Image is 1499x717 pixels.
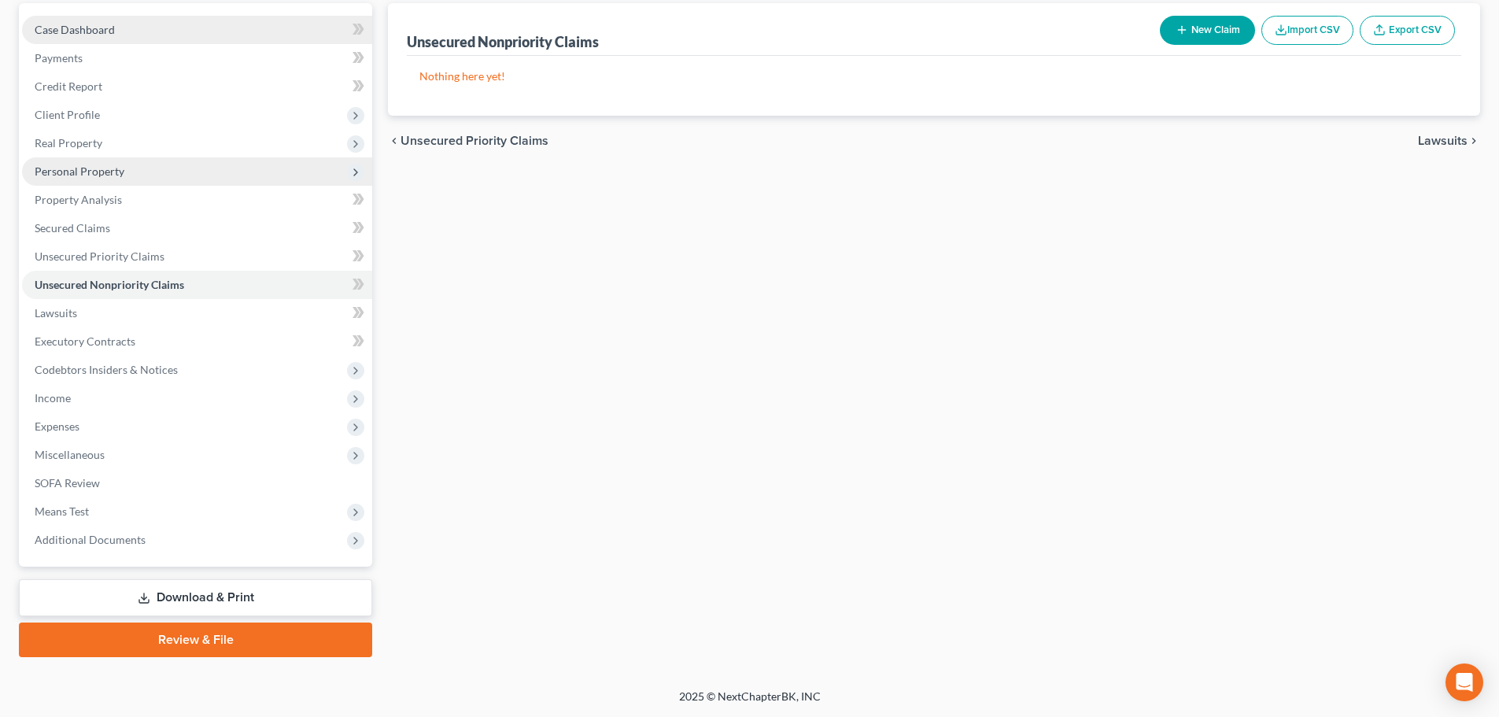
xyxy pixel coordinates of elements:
span: Real Property [35,136,102,150]
p: Nothing here yet! [419,68,1449,84]
span: Unsecured Priority Claims [401,135,548,147]
span: Personal Property [35,164,124,178]
div: 2025 © NextChapterBK, INC [301,689,1198,717]
a: Review & File [19,623,372,657]
button: Import CSV [1261,16,1353,45]
a: Lawsuits [22,299,372,327]
a: Payments [22,44,372,72]
span: Unsecured Priority Claims [35,249,164,263]
a: Export CSV [1360,16,1455,45]
span: Codebtors Insiders & Notices [35,363,178,376]
a: Download & Print [19,579,372,616]
div: Open Intercom Messenger [1445,663,1483,701]
span: Lawsuits [1418,135,1468,147]
button: Lawsuits chevron_right [1418,135,1480,147]
span: Secured Claims [35,221,110,235]
span: Means Test [35,504,89,518]
span: Credit Report [35,79,102,93]
span: Client Profile [35,108,100,121]
a: Secured Claims [22,214,372,242]
span: Case Dashboard [35,23,115,36]
a: Unsecured Nonpriority Claims [22,271,372,299]
a: Executory Contracts [22,327,372,356]
a: Credit Report [22,72,372,101]
i: chevron_left [388,135,401,147]
a: Unsecured Priority Claims [22,242,372,271]
span: Unsecured Nonpriority Claims [35,278,184,291]
button: New Claim [1160,16,1255,45]
a: Property Analysis [22,186,372,214]
button: chevron_left Unsecured Priority Claims [388,135,548,147]
span: Miscellaneous [35,448,105,461]
i: chevron_right [1468,135,1480,147]
div: Unsecured Nonpriority Claims [407,32,599,51]
a: Case Dashboard [22,16,372,44]
span: Additional Documents [35,533,146,546]
span: Lawsuits [35,306,77,320]
a: SOFA Review [22,469,372,497]
span: Property Analysis [35,193,122,206]
span: SOFA Review [35,476,100,490]
span: Income [35,391,71,405]
span: Executory Contracts [35,334,135,348]
span: Payments [35,51,83,65]
span: Expenses [35,419,79,433]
